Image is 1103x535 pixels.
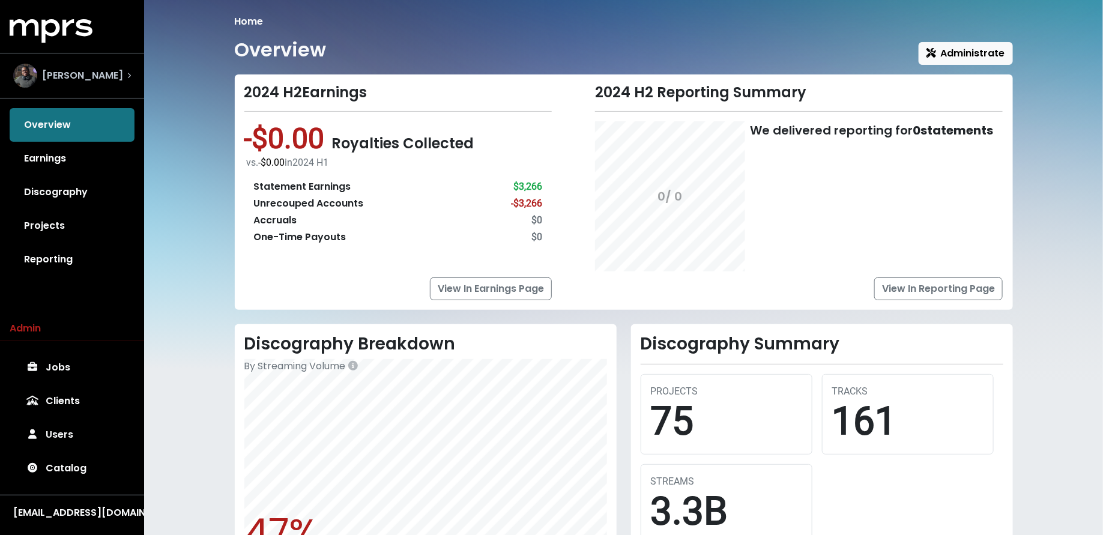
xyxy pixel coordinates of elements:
[926,46,1005,60] span: Administrate
[244,121,332,156] span: -$0.00
[244,84,552,101] div: 2024 H2 Earnings
[832,384,984,399] div: TRACKS
[254,180,351,194] div: Statement Earnings
[651,489,802,535] div: 3.3B
[235,38,327,61] h1: Overview
[641,334,1003,354] h2: Discography Summary
[42,68,123,83] span: [PERSON_NAME]
[13,506,131,520] div: [EMAIL_ADDRESS][DOMAIN_NAME]
[259,157,285,168] span: -$0.00
[430,277,552,300] a: View In Earnings Page
[10,142,134,175] a: Earnings
[10,418,134,452] a: Users
[651,474,802,489] div: STREAMS
[513,180,542,194] div: $3,266
[651,384,802,399] div: PROJECTS
[235,14,264,29] li: Home
[10,23,92,37] a: mprs logo
[254,230,346,244] div: One-Time Payouts
[10,209,134,243] a: Projects
[247,156,552,170] div: vs. in 2024 H1
[13,64,37,88] img: The selected account / producer
[10,243,134,276] a: Reporting
[651,399,802,445] div: 75
[531,213,542,228] div: $0
[332,133,474,153] span: Royalties Collected
[10,175,134,209] a: Discography
[750,121,993,139] div: We delivered reporting for
[511,196,542,211] div: -$3,266
[254,213,297,228] div: Accruals
[874,277,1003,300] a: View In Reporting Page
[10,384,134,418] a: Clients
[10,452,134,485] a: Catalog
[235,14,1013,29] nav: breadcrumb
[244,359,346,373] span: By Streaming Volume
[919,42,1013,65] button: Administrate
[244,334,607,354] h2: Discography Breakdown
[832,399,984,445] div: 161
[595,84,1003,101] div: 2024 H2 Reporting Summary
[531,230,542,244] div: $0
[913,122,993,139] b: 0 statements
[10,505,134,521] button: [EMAIL_ADDRESS][DOMAIN_NAME]
[10,351,134,384] a: Jobs
[254,196,364,211] div: Unrecouped Accounts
